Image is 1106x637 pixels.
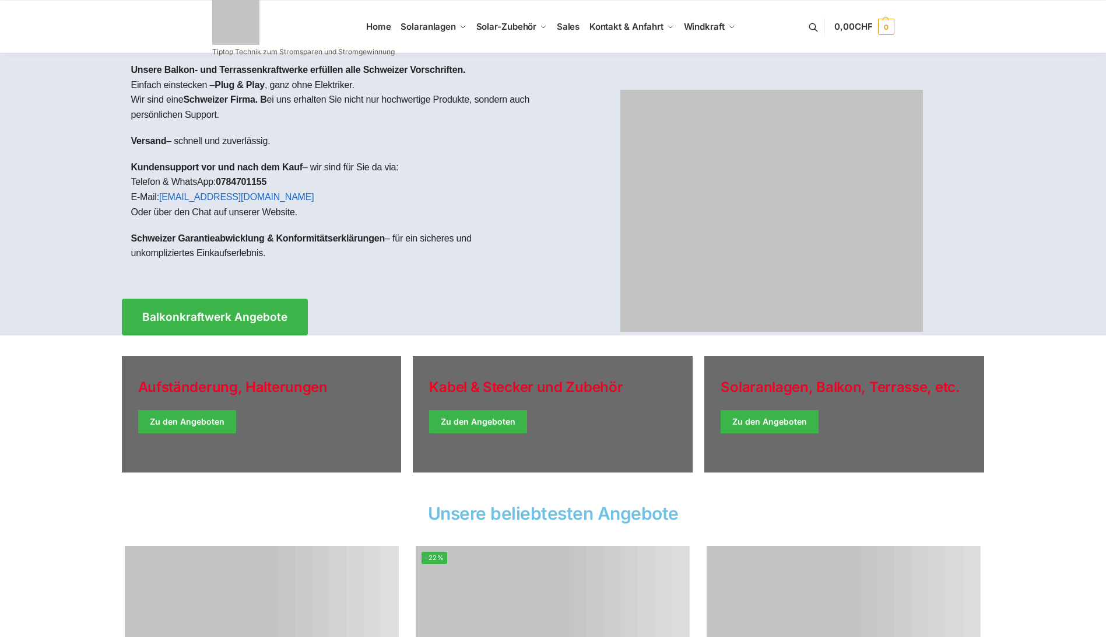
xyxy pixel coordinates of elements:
[131,233,385,243] strong: Schweizer Garantieabwicklung & Konformitätserklärungen
[122,299,308,335] a: Balkonkraftwerk Angebote
[834,9,894,44] a: 0,00CHF 0
[122,53,553,281] div: Einfach einstecken – , ganz ohne Elektriker.
[131,134,544,149] p: – schnell und zuverlässig.
[413,356,693,473] a: Holiday Style
[215,80,265,90] strong: Plug & Play
[131,231,544,261] p: – für ein sicheres und unkompliziertes Einkaufserlebnis.
[131,160,544,219] p: – wir sind für Sie da via: Telefon & WhatsApp: E-Mail: Oder über den Chat auf unserer Website.
[684,21,725,32] span: Windkraft
[878,19,894,35] span: 0
[122,356,402,473] a: Holiday Style
[212,48,395,55] p: Tiptop Technik zum Stromsparen und Stromgewinnung
[589,21,663,32] span: Kontakt & Anfahrt
[834,21,872,32] span: 0,00
[557,21,580,32] span: Sales
[401,21,456,32] span: Solaranlagen
[131,92,544,122] p: Wir sind eine ei uns erhalten Sie nicht nur hochwertige Produkte, sondern auch persönlichen Support.
[122,505,985,522] h2: Unsere beliebtesten Angebote
[131,162,303,172] strong: Kundensupport vor und nach dem Kauf
[584,1,679,53] a: Kontakt & Anfahrt
[679,1,740,53] a: Windkraft
[396,1,471,53] a: Solaranlagen
[476,21,537,32] span: Solar-Zubehör
[216,177,266,187] strong: 0784701155
[620,90,923,332] img: Home 1
[159,192,314,202] a: [EMAIL_ADDRESS][DOMAIN_NAME]
[471,1,552,53] a: Solar-Zubehör
[131,65,466,75] strong: Unsere Balkon- und Terrassenkraftwerke erfüllen alle Schweizer Vorschriften.
[183,94,266,104] strong: Schweizer Firma. B
[142,311,287,323] span: Balkonkraftwerk Angebote
[131,136,167,146] strong: Versand
[855,21,873,32] span: CHF
[552,1,584,53] a: Sales
[704,356,984,473] a: Winter Jackets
